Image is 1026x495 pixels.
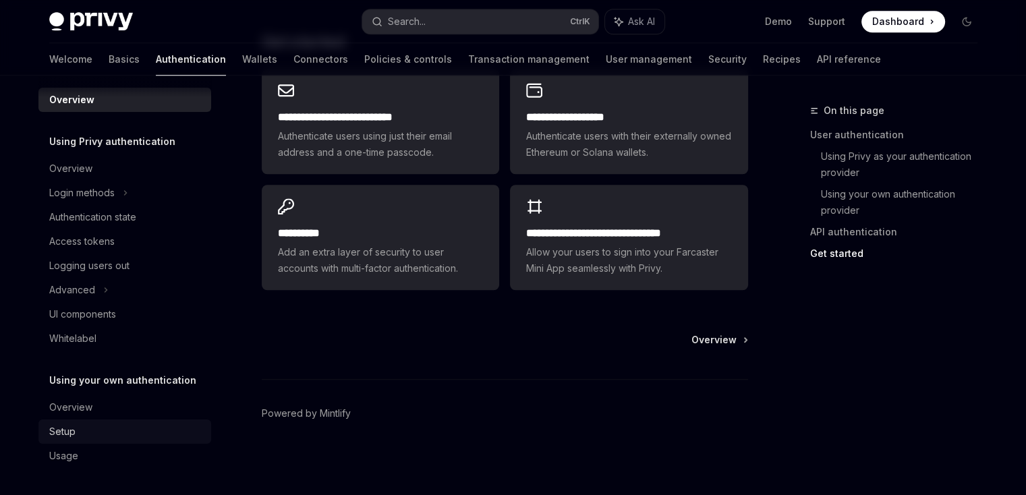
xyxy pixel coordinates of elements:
[38,395,211,419] a: Overview
[49,399,92,415] div: Overview
[872,15,924,28] span: Dashboard
[362,9,598,34] button: Search...CtrlK
[49,282,95,298] div: Advanced
[38,302,211,326] a: UI components
[691,333,747,347] a: Overview
[49,330,96,347] div: Whitelabel
[38,88,211,112] a: Overview
[821,183,988,221] a: Using your own authentication provider
[49,92,94,108] div: Overview
[510,69,747,174] a: **** **** **** ****Authenticate users with their externally owned Ethereum or Solana wallets.
[262,407,351,420] a: Powered by Mintlify
[526,128,731,161] span: Authenticate users with their externally owned Ethereum or Solana wallets.
[691,333,737,347] span: Overview
[810,124,988,146] a: User authentication
[605,9,664,34] button: Ask AI
[49,209,136,225] div: Authentication state
[49,306,116,322] div: UI components
[606,43,692,76] a: User management
[810,243,988,264] a: Get started
[242,43,277,76] a: Wallets
[49,134,175,150] h5: Using Privy authentication
[861,11,945,32] a: Dashboard
[38,205,211,229] a: Authentication state
[956,11,977,32] button: Toggle dark mode
[388,13,426,30] div: Search...
[824,103,884,119] span: On this page
[49,258,130,274] div: Logging users out
[808,15,845,28] a: Support
[526,244,731,276] span: Allow your users to sign into your Farcaster Mini App seamlessly with Privy.
[38,156,211,181] a: Overview
[49,161,92,177] div: Overview
[278,128,483,161] span: Authenticate users using just their email address and a one-time passcode.
[810,221,988,243] a: API authentication
[49,424,76,440] div: Setup
[49,185,115,201] div: Login methods
[38,229,211,254] a: Access tokens
[49,12,133,31] img: dark logo
[364,43,452,76] a: Policies & controls
[49,233,115,250] div: Access tokens
[38,444,211,468] a: Usage
[628,15,655,28] span: Ask AI
[38,419,211,444] a: Setup
[49,448,78,464] div: Usage
[38,326,211,351] a: Whitelabel
[708,43,747,76] a: Security
[817,43,881,76] a: API reference
[109,43,140,76] a: Basics
[763,43,801,76] a: Recipes
[38,254,211,278] a: Logging users out
[821,146,988,183] a: Using Privy as your authentication provider
[262,185,499,290] a: **** *****Add an extra layer of security to user accounts with multi-factor authentication.
[49,43,92,76] a: Welcome
[156,43,226,76] a: Authentication
[765,15,792,28] a: Demo
[293,43,348,76] a: Connectors
[278,244,483,276] span: Add an extra layer of security to user accounts with multi-factor authentication.
[468,43,590,76] a: Transaction management
[570,16,590,27] span: Ctrl K
[49,372,196,388] h5: Using your own authentication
